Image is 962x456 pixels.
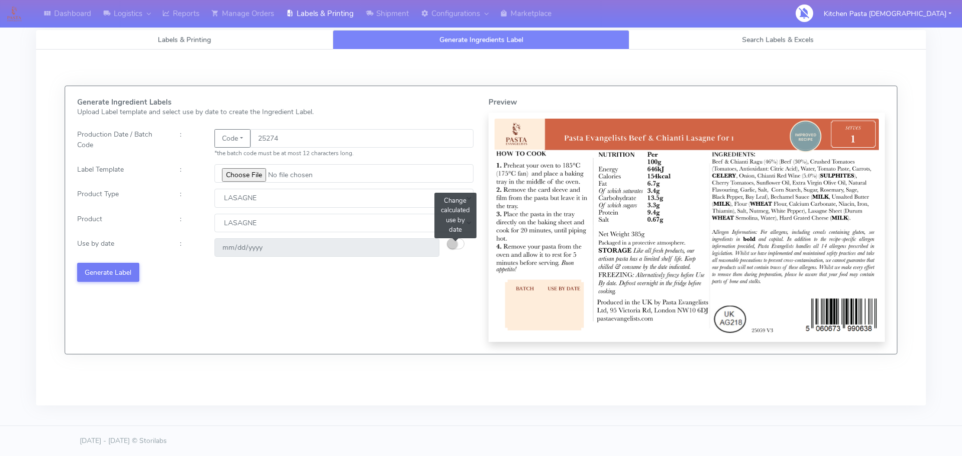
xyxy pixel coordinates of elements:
[172,189,206,207] div: :
[439,35,523,45] span: Generate Ingredients Label
[70,238,172,257] div: Use by date
[214,149,354,157] small: *the batch code must be at most 12 characters long.
[70,164,172,183] div: Label Template
[77,107,473,117] p: Upload Label template and select use by date to create the Ingredient Label.
[158,35,211,45] span: Labels & Printing
[77,98,473,107] h5: Generate Ingredient Labels
[816,4,959,24] button: Kitchen Pasta [DEMOGRAPHIC_DATA]
[77,263,139,281] button: Generate Label
[489,98,885,107] h5: Preview
[70,214,172,232] div: Product
[172,238,206,257] div: :
[70,129,172,158] div: Production Date / Batch Code
[36,30,926,50] ul: Tabs
[172,164,206,183] div: :
[172,214,206,232] div: :
[172,129,206,158] div: :
[495,119,879,336] img: Label Preview
[70,189,172,207] div: Product Type
[742,35,814,45] span: Search Labels & Excels
[214,129,251,148] button: Code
